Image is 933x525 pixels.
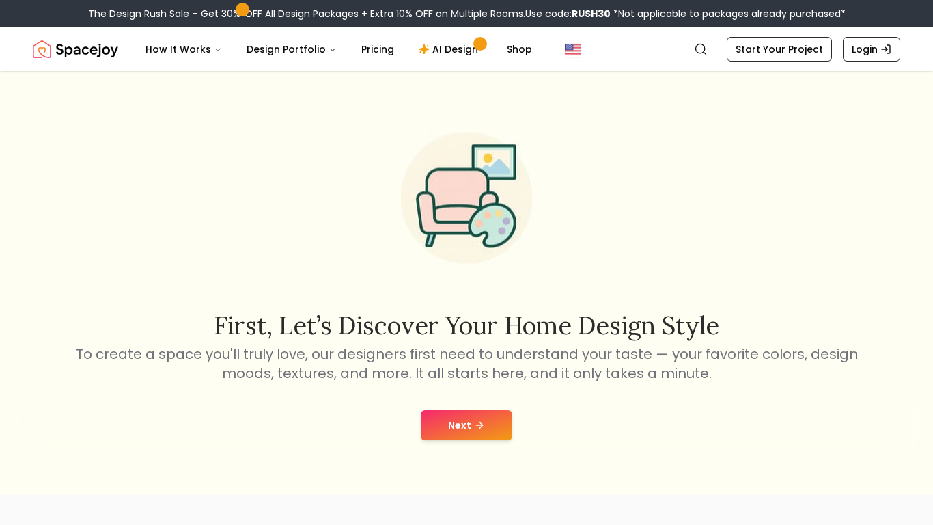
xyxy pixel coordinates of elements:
span: *Not applicable to packages already purchased* [611,7,846,21]
a: Spacejoy [33,36,118,63]
nav: Main [135,36,543,63]
a: Login [843,37,900,62]
a: AI Design [408,36,493,63]
a: Start Your Project [727,37,832,62]
h2: First, let’s discover your home design style [73,312,860,339]
a: Shop [496,36,543,63]
nav: Global [33,27,900,71]
img: United States [565,41,581,57]
button: Design Portfolio [236,36,348,63]
button: Next [421,410,512,440]
img: Spacejoy Logo [33,36,118,63]
p: To create a space you'll truly love, our designers first need to understand your taste — your fav... [73,345,860,383]
button: How It Works [135,36,233,63]
img: Start Style Quiz Illustration [379,111,554,286]
a: Pricing [350,36,405,63]
b: RUSH30 [572,7,611,21]
div: The Design Rush Sale – Get 30% OFF All Design Packages + Extra 10% OFF on Multiple Rooms. [88,7,846,21]
span: Use code: [525,7,611,21]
